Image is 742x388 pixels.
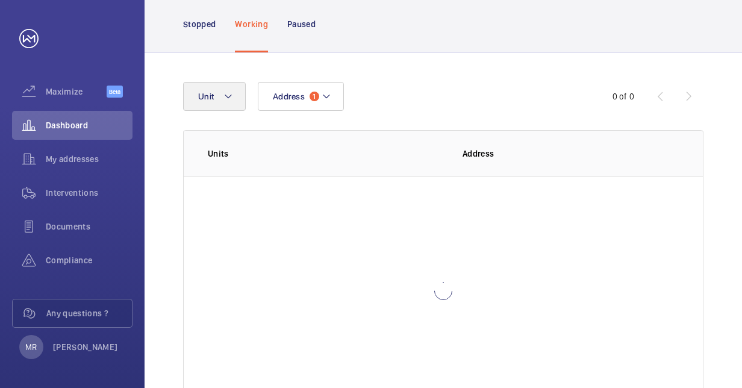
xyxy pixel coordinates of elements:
[46,119,132,131] span: Dashboard
[310,92,319,101] span: 1
[273,92,305,101] span: Address
[198,92,214,101] span: Unit
[46,153,132,165] span: My addresses
[183,18,216,30] p: Stopped
[107,86,123,98] span: Beta
[46,221,132,233] span: Documents
[287,18,316,30] p: Paused
[46,254,132,266] span: Compliance
[46,307,132,319] span: Any questions ?
[53,341,118,353] p: [PERSON_NAME]
[183,82,246,111] button: Unit
[46,86,107,98] span: Maximize
[25,341,37,353] p: MR
[235,18,267,30] p: Working
[46,187,132,199] span: Interventions
[613,90,634,102] div: 0 of 0
[258,82,344,111] button: Address1
[463,148,679,160] p: Address
[208,148,443,160] p: Units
